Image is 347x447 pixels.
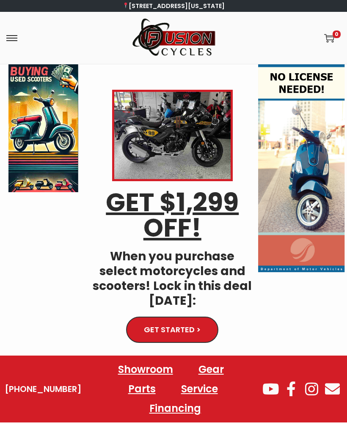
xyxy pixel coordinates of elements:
img: Woostify mobile logo [131,18,216,58]
a: Service [173,379,226,399]
a: Gear [190,360,232,379]
a: [STREET_ADDRESS][US_STATE] [122,2,225,10]
a: Showroom [110,360,182,379]
a: Parts [120,379,164,399]
a: GET STARTED > [126,317,218,343]
img: 📍 [123,3,129,8]
nav: Menu [87,360,259,418]
a: [PHONE_NUMBER] [5,383,82,395]
u: GET $1,299 OFF! [106,185,239,246]
span: GET STARTED > [144,326,201,334]
a: 0 [324,33,334,43]
h4: When you purchase select motorcycles and scooters! Lock in this deal [DATE]: [91,249,254,308]
a: Financing [141,399,209,418]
